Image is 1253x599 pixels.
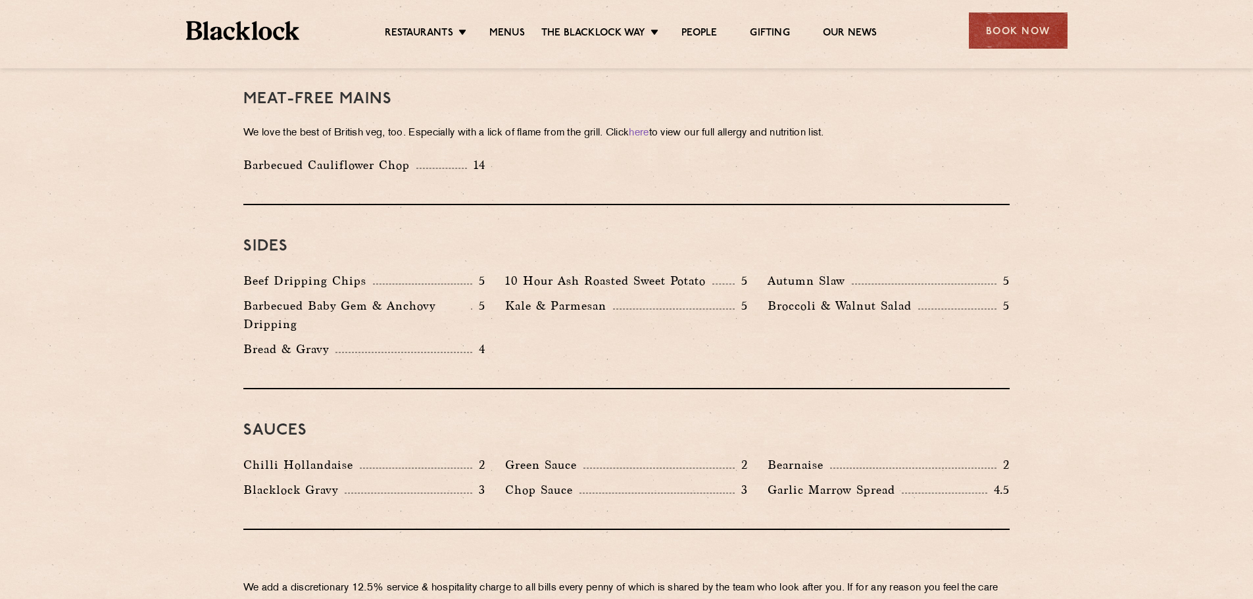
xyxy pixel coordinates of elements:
[243,238,1010,255] h3: Sides
[472,272,485,289] p: 5
[243,481,345,499] p: Blacklock Gravy
[186,21,300,40] img: BL_Textured_Logo-footer-cropped.svg
[243,124,1010,143] p: We love the best of British veg, too. Especially with a lick of flame from the grill. Click to vi...
[243,297,471,333] p: Barbecued Baby Gem & Anchovy Dripping
[735,297,748,314] p: 5
[735,481,748,498] p: 3
[243,340,335,358] p: Bread & Gravy
[467,156,486,174] p: 14
[768,297,918,315] p: Broccoli & Walnut Salad
[969,12,1068,49] div: Book Now
[681,27,717,41] a: People
[750,27,789,41] a: Gifting
[541,27,645,41] a: The Blacklock Way
[505,272,712,290] p: 10 Hour Ash Roasted Sweet Potato
[243,456,360,474] p: Chilli Hollandaise
[735,272,748,289] p: 5
[243,422,1010,439] h3: Sauces
[505,456,583,474] p: Green Sauce
[768,481,902,499] p: Garlic Marrow Spread
[472,481,485,498] p: 3
[768,272,852,290] p: Autumn Slaw
[472,297,485,314] p: 5
[243,272,373,290] p: Beef Dripping Chips
[243,156,416,174] p: Barbecued Cauliflower Chop
[489,27,525,41] a: Menus
[385,27,453,41] a: Restaurants
[505,297,613,315] p: Kale & Parmesan
[472,341,485,358] p: 4
[505,481,579,499] p: Chop Sauce
[996,297,1010,314] p: 5
[768,456,830,474] p: Bearnaise
[472,456,485,473] p: 2
[629,128,649,138] a: here
[243,91,1010,108] h3: Meat-Free mains
[996,272,1010,289] p: 5
[735,456,748,473] p: 2
[996,456,1010,473] p: 2
[823,27,877,41] a: Our News
[987,481,1010,498] p: 4.5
